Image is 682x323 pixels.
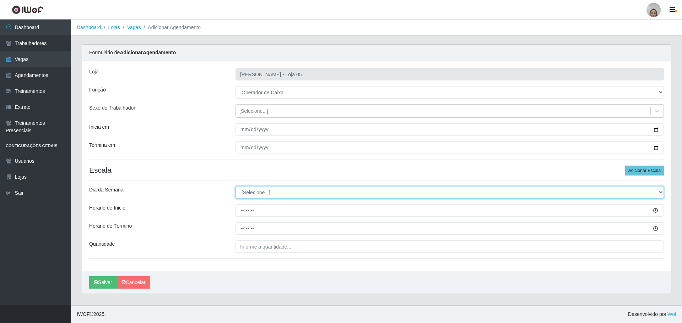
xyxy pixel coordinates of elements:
label: Sexo do Trabalhador [89,104,135,112]
h4: Escala [89,166,664,174]
a: iWof [666,311,676,317]
a: Lojas [108,24,120,30]
label: Inicia em [89,123,109,131]
input: 00:00 [236,204,664,217]
label: Horário de Término [89,222,132,230]
input: Informe a quantidade... [236,240,664,253]
nav: breadcrumb [71,20,682,36]
span: Desenvolvido por [628,311,676,318]
li: Adicionar Agendamento [141,24,201,31]
span: IWOF [77,311,90,317]
label: Loja [89,68,98,76]
div: [Selecione...] [239,107,268,115]
a: Vagas [127,24,141,30]
a: Dashboard [77,24,101,30]
input: 00/00/0000 [236,141,664,154]
label: Dia da Semana [89,186,124,194]
label: Termina em [89,141,115,149]
img: CoreUI Logo [12,5,43,14]
a: Cancelar [117,276,150,289]
label: Função [89,86,106,94]
input: 00:00 [236,222,664,235]
input: 00/00/0000 [236,123,664,136]
label: Quantidade [89,240,115,248]
label: Horário de Inicio [89,204,125,212]
button: Adicionar Escala [625,166,664,176]
span: © 2025 . [77,311,106,318]
button: Salvar [89,276,117,289]
strong: Adicionar Agendamento [120,50,176,55]
div: Formulário de [82,45,671,61]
